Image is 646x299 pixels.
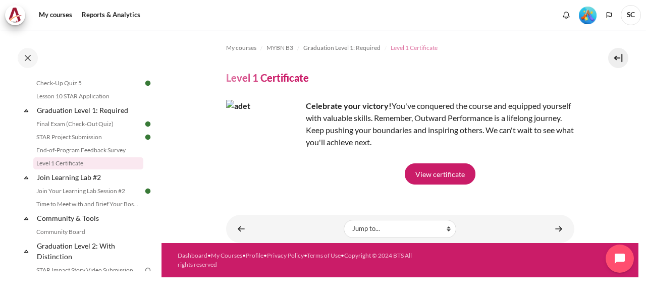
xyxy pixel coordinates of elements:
[33,77,143,89] a: Check-Up Quiz 5
[35,170,143,184] a: Join Learning Lab #2
[303,43,381,52] span: Graduation Level 1: Required
[621,5,641,25] span: SC
[266,42,293,54] a: MYBN B3
[391,42,438,54] a: Level 1 Certificate
[33,90,143,102] a: Lesson 10 STAR Application
[33,157,143,169] a: Level 1 Certificate
[143,187,152,196] img: Done
[161,30,638,243] section: Content
[35,103,143,117] a: Graduation Level 1: Required
[267,252,304,259] a: Privacy Policy
[21,105,31,115] span: Collapse
[21,246,31,256] span: Collapse
[143,266,152,275] img: To do
[143,133,152,142] img: Done
[33,226,143,238] a: Community Board
[5,5,30,25] a: Architeck Architeck
[226,71,309,84] h4: Level 1 Certificate
[21,213,31,223] span: Collapse
[33,198,143,210] a: Time to Meet with and Brief Your Boss #2
[575,6,601,24] a: Level #5
[602,8,617,23] button: Languages
[226,43,256,52] span: My courses
[35,5,76,25] a: My courses
[405,163,475,185] a: View certificate
[231,219,251,238] a: ◄ End-of-Program Feedback Survey
[226,100,574,148] div: You've conquered the course and equipped yourself with valuable skills. Remember, Outward Perform...
[307,252,341,259] a: Terms of Use
[35,239,143,263] a: Graduation Level 2: With Distinction
[211,252,242,259] a: My Courses
[33,185,143,197] a: Join Your Learning Lab Session #2
[266,43,293,52] span: MYBN B3
[35,211,143,225] a: Community & Tools
[303,42,381,54] a: Graduation Level 1: Required
[559,8,574,23] div: Show notification window with no new notifications
[246,252,263,259] a: Profile
[306,101,392,110] strong: Celebrate your victory!
[143,79,152,88] img: Done
[579,6,597,24] div: Level #5
[33,118,143,130] a: Final Exam (Check-Out Quiz)
[226,42,256,54] a: My courses
[391,43,438,52] span: Level 1 Certificate
[33,264,143,276] a: STAR Impact Story Video Submission
[178,252,207,259] a: Dashboard
[549,219,569,238] a: Join Your Learning Lab Session #2 ►
[226,100,302,175] img: adet
[33,144,143,156] a: End-of-Program Feedback Survey
[143,119,152,129] img: Done
[8,8,22,23] img: Architeck
[621,5,641,25] a: User menu
[178,251,417,269] div: • • • • •
[78,5,144,25] a: Reports & Analytics
[21,172,31,183] span: Collapse
[33,131,143,143] a: STAR Project Submission
[579,7,597,24] img: Level #5
[226,40,574,56] nav: Navigation bar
